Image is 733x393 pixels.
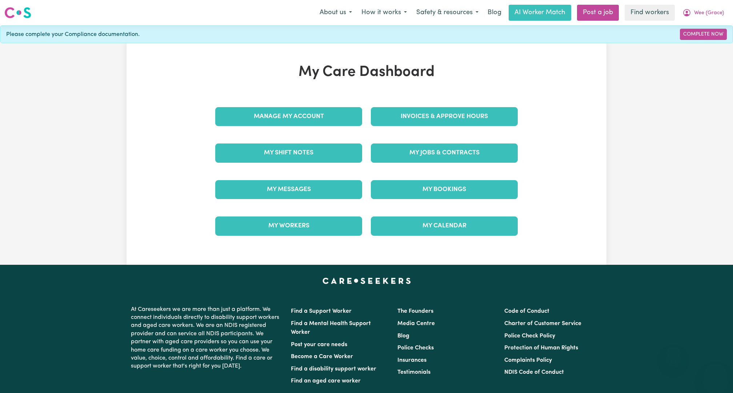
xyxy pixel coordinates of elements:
a: Find a Support Worker [291,308,352,314]
a: AI Worker Match [509,5,571,21]
button: My Account [678,5,729,20]
a: Testimonials [397,369,430,375]
a: Protection of Human Rights [504,345,578,351]
a: Post your care needs [291,342,347,348]
a: Manage My Account [215,107,362,126]
a: Become a Care Worker [291,354,353,360]
button: How it works [357,5,412,20]
a: Blog [397,333,409,339]
button: About us [315,5,357,20]
a: Blog [483,5,506,21]
a: Charter of Customer Service [504,321,581,327]
span: Wee (Grace) [694,9,724,17]
a: My Bookings [371,180,518,199]
img: Careseekers logo [4,6,31,19]
a: Complaints Policy [504,357,552,363]
a: My Calendar [371,216,518,235]
a: The Founders [397,308,433,314]
iframe: Button to launch messaging window [704,364,727,387]
a: Find a disability support worker [291,366,376,372]
a: Post a job [577,5,619,21]
a: My Shift Notes [215,143,362,162]
a: My Workers [215,216,362,235]
a: Careseekers home page [323,278,411,284]
a: My Jobs & Contracts [371,143,518,162]
a: Police Checks [397,345,434,351]
span: Please complete your Compliance documentation. [6,30,140,39]
a: Invoices & Approve Hours [371,107,518,126]
a: Police Check Policy [504,333,555,339]
a: Careseekers logo [4,4,31,21]
a: Code of Conduct [504,308,549,314]
a: Media Centre [397,321,435,327]
button: Safety & resources [412,5,483,20]
a: My Messages [215,180,362,199]
a: NDIS Code of Conduct [504,369,564,375]
a: Find an aged care worker [291,378,361,384]
a: Insurances [397,357,426,363]
p: At Careseekers we are more than just a platform. We connect individuals directly to disability su... [131,303,282,373]
a: Find a Mental Health Support Worker [291,321,371,335]
a: Find workers [625,5,675,21]
iframe: Close message [666,347,681,361]
a: Complete Now [680,29,727,40]
h1: My Care Dashboard [211,64,522,81]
